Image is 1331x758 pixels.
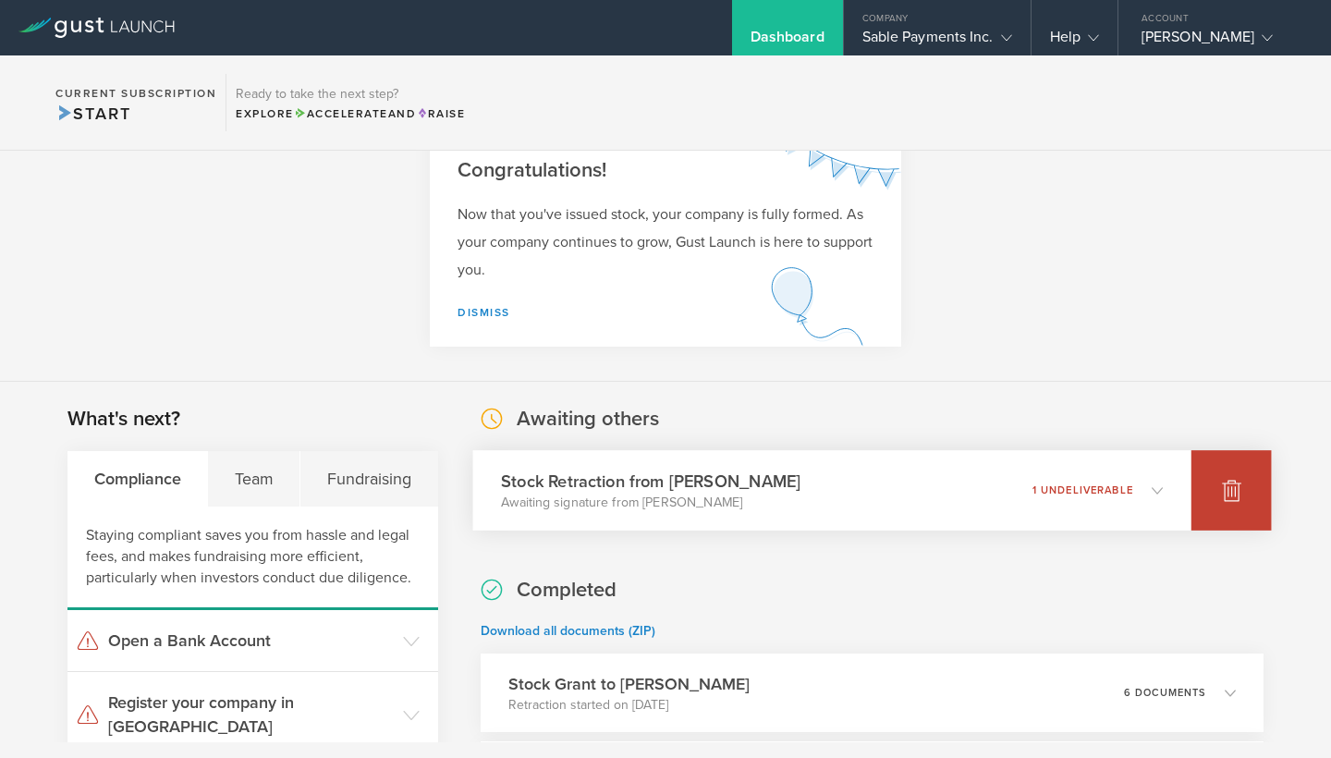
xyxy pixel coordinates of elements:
[508,696,750,715] p: Retraction started on [DATE]
[501,494,800,512] p: Awaiting signature from [PERSON_NAME]
[416,107,465,120] span: Raise
[55,104,130,124] span: Start
[294,107,417,120] span: and
[1032,485,1132,495] p: 1 undeliverable
[517,577,617,604] h2: Completed
[108,691,394,739] h3: Register your company in [GEOGRAPHIC_DATA]
[508,672,750,696] h3: Stock Grant to [PERSON_NAME]
[67,507,438,610] div: Staying compliant saves you from hassle and legal fees, and makes fundraising more efficient, par...
[501,469,800,494] h3: Stock Retraction from [PERSON_NAME]
[226,74,474,131] div: Ready to take the next step?ExploreAccelerateandRaise
[458,201,873,284] p: Now that you've issued stock, your company is fully formed. As your company continues to grow, Gu...
[458,306,510,319] a: Dismiss
[481,623,655,639] a: Download all documents (ZIP)
[1050,28,1099,55] div: Help
[236,105,465,122] div: Explore
[67,406,180,433] h2: What's next?
[458,157,873,184] h2: Congratulations!
[1239,669,1331,758] iframe: Chat Widget
[300,451,437,507] div: Fundraising
[517,406,659,433] h2: Awaiting others
[108,629,394,653] h3: Open a Bank Account
[1124,688,1206,698] p: 6 documents
[1142,28,1299,55] div: [PERSON_NAME]
[208,451,300,507] div: Team
[751,28,824,55] div: Dashboard
[55,88,216,99] h2: Current Subscription
[862,28,1012,55] div: Sable Payments Inc.
[67,451,208,507] div: Compliance
[236,88,465,101] h3: Ready to take the next step?
[294,107,388,120] span: Accelerate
